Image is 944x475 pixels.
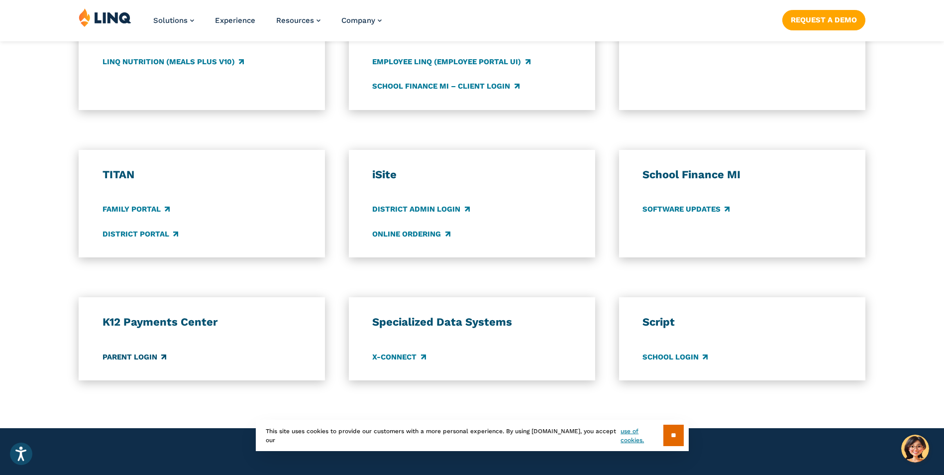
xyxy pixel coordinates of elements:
[341,16,382,25] a: Company
[621,427,663,445] a: use of cookies.
[341,16,375,25] span: Company
[79,8,131,27] img: LINQ | K‑12 Software
[642,168,841,182] h3: School Finance MI
[782,10,865,30] a: Request a Demo
[153,16,194,25] a: Solutions
[782,8,865,30] nav: Button Navigation
[103,56,244,67] a: LINQ Nutrition (Meals Plus v10)
[103,168,302,182] h3: TITAN
[103,229,178,239] a: District Portal
[103,204,170,215] a: Family Portal
[642,352,708,362] a: School Login
[256,420,689,451] div: This site uses cookies to provide our customers with a more personal experience. By using [DOMAIN...
[276,16,314,25] span: Resources
[372,352,425,362] a: X-Connect
[153,8,382,41] nav: Primary Navigation
[103,352,166,362] a: Parent Login
[103,315,302,329] h3: K12 Payments Center
[372,315,571,329] h3: Specialized Data Systems
[276,16,320,25] a: Resources
[153,16,188,25] span: Solutions
[372,168,571,182] h3: iSite
[372,229,450,239] a: Online Ordering
[215,16,255,25] a: Experience
[642,315,841,329] h3: Script
[901,435,929,463] button: Hello, have a question? Let’s chat.
[642,204,730,215] a: Software Updates
[372,204,469,215] a: District Admin Login
[372,81,519,92] a: School Finance MI – Client Login
[372,56,530,67] a: Employee LINQ (Employee Portal UI)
